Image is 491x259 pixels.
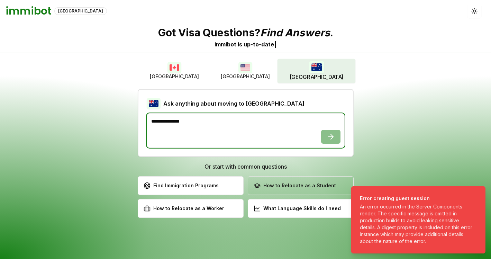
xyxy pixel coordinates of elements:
div: [GEOGRAPHIC_DATA] [54,7,107,15]
div: Find Immigration Programs [144,182,219,189]
span: | [274,41,276,48]
img: USA flag [238,62,252,73]
div: How to Relocate as a Worker [144,205,224,212]
button: How to Relocate as a Student [248,176,354,195]
span: [GEOGRAPHIC_DATA] [221,73,270,80]
button: How to Relocate as a Worker [138,199,244,218]
div: What Language Skills do I need [254,205,341,212]
div: How to Relocate as a Student [254,182,336,189]
img: Australia flag [147,98,161,109]
span: [GEOGRAPHIC_DATA] [290,73,344,81]
button: Find Immigration Programs [138,176,244,195]
h2: Ask anything about moving to [GEOGRAPHIC_DATA] [163,99,304,108]
span: Find Answers [260,26,330,39]
h3: Or start with common questions [138,162,354,171]
img: Canada flag [167,62,181,73]
span: u p - t o - d a t e [244,41,274,48]
p: Got Visa Questions? . [158,26,333,39]
span: [GEOGRAPHIC_DATA] [150,73,199,80]
h1: immibot [6,5,52,17]
div: immibot is [215,40,242,48]
div: Error creating guest session [360,195,474,202]
img: Australia flag [309,61,324,73]
button: What Language Skills do I need [248,199,354,218]
div: An error occurred in the Server Components render. The specific message is omitted in production ... [360,203,474,245]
